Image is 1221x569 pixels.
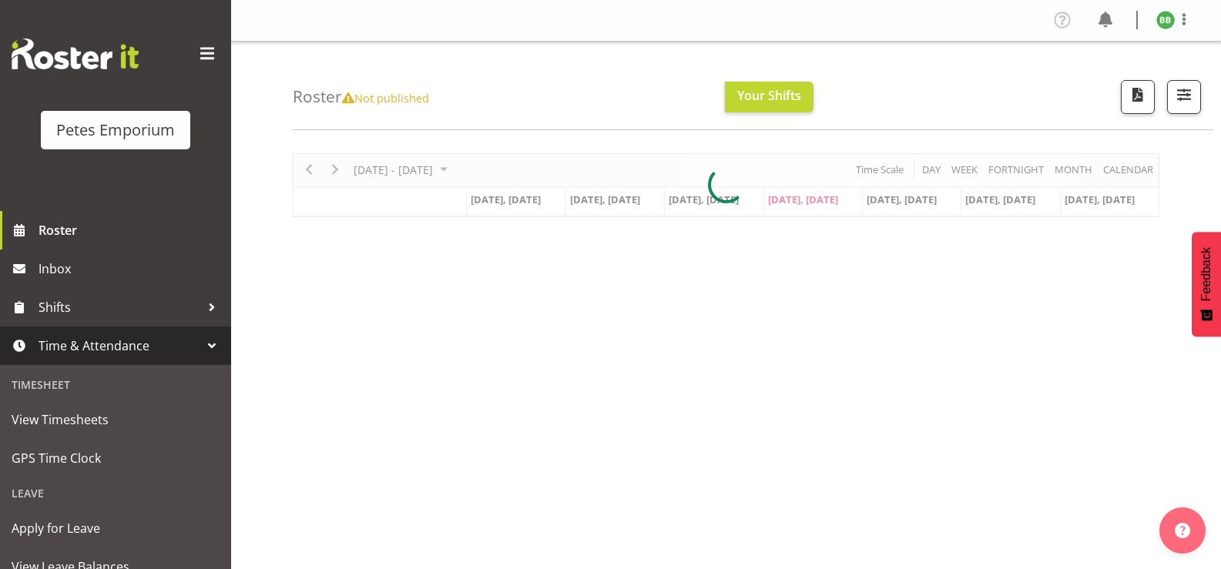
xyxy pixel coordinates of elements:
[4,439,227,477] a: GPS Time Clock
[4,369,227,400] div: Timesheet
[4,509,227,547] a: Apply for Leave
[12,517,220,540] span: Apply for Leave
[342,90,429,105] span: Not published
[1167,80,1201,114] button: Filter Shifts
[1199,247,1213,301] span: Feedback
[725,82,813,112] button: Your Shifts
[12,408,220,431] span: View Timesheets
[56,119,175,142] div: Petes Emporium
[39,257,223,280] span: Inbox
[4,400,227,439] a: View Timesheets
[39,334,200,357] span: Time & Attendance
[39,296,200,319] span: Shifts
[1121,80,1155,114] button: Download a PDF of the roster according to the set date range.
[1175,523,1190,538] img: help-xxl-2.png
[4,477,227,509] div: Leave
[737,87,801,104] span: Your Shifts
[12,38,139,69] img: Rosterit website logo
[293,88,429,105] h4: Roster
[12,447,220,470] span: GPS Time Clock
[1192,232,1221,336] button: Feedback - Show survey
[1156,11,1175,29] img: beena-bist9974.jpg
[39,219,223,242] span: Roster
